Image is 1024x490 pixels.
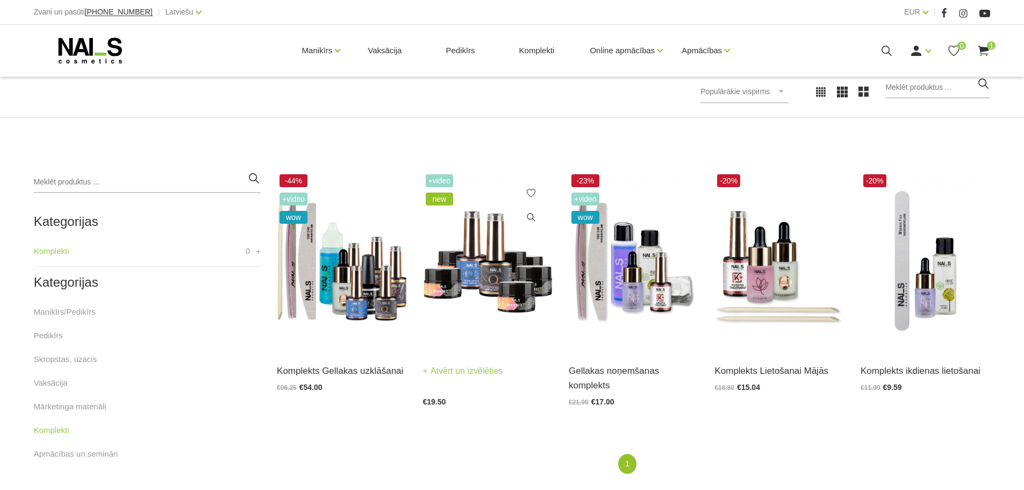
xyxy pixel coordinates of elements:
[571,193,599,205] span: +Video
[34,306,96,318] a: Manikīrs/Pedikīrs
[34,353,97,366] a: Skropstas, uzacis
[280,193,307,205] span: +Video
[904,5,920,18] a: EUR
[437,25,483,76] a: Pedikīrs
[277,364,406,378] a: Komplekts Gellakas uzklāšanai
[569,172,698,350] img: Gellakas noņemšanas komplekts ietver▪️ Līdzeklis Gellaku un citu Soak Off produktu noņemšanai (10...
[569,364,698,393] a: Gellakas noņemšanas komplekts
[714,364,844,378] a: Komplekts Lietošanai Mājās
[34,424,69,437] a: Komplekti
[717,174,740,187] span: -20%
[426,174,454,187] span: +Video
[571,174,599,187] span: -23%
[166,5,194,18] a: Latviešu
[700,87,770,96] span: Populārākie vispirms
[359,25,410,76] a: Vaksācija
[246,245,250,258] span: 0
[277,454,990,474] nav: catalog-product-list
[863,174,886,187] span: -20%
[571,211,599,224] span: wow
[426,193,454,205] span: new
[277,384,297,392] span: €96.25
[299,383,323,392] span: €54.00
[947,44,961,58] a: 0
[987,41,996,50] span: 1
[34,245,69,258] a: Komplekti
[34,448,118,460] a: Apmācības un semināri
[277,172,406,350] img: Gellakas uzklāšanas komplektā ietilpst:Wipe Off Solutions 3in1/30mlBrilliant Bond Bezskābes praim...
[569,399,589,406] span: €21.99
[977,44,990,58] a: 1
[861,364,990,378] a: Komplekts ikdienas lietošanai
[34,400,106,413] a: Mārketinga materiāli
[34,329,63,342] a: Pedikīrs
[34,172,261,193] input: Meklēt produktus ...
[256,245,261,258] a: +
[714,384,734,392] span: €18.80
[885,77,990,98] input: Meklēt produktus ...
[861,384,880,392] span: €11.99
[85,8,153,16] a: [PHONE_NUMBER]
[618,454,636,474] a: 1
[737,383,760,392] span: €15.04
[423,172,553,350] img: Wanted gelu starta komplekta ietilpst:- Quick Builder Clear HYBRID bāze UV/LED, 8 ml;- Quick Crys...
[590,29,655,72] a: Online apmācības
[34,215,261,229] h2: Kategorijas
[34,275,261,289] h2: Kategorijas
[682,29,722,72] a: Apmācības
[423,397,446,406] span: €19.50
[34,377,68,389] a: Vaksācija
[861,172,990,350] img: Komplektā ietilst: - Organic Lotion Lithi&amp;Jasmine 50 ml; - Melleņu Kutikulu eļļa 15 ml; - Woo...
[280,211,307,224] span: wow
[934,5,936,19] span: |
[34,5,153,19] div: Zvani un pasūti
[714,172,844,350] img: Komplektā ietilpst:- Keratīna līdzeklis bojātu nagu atjaunošanai, 14 ml,- Kutikulas irdinātājs ar...
[883,383,902,392] span: €9.59
[280,174,307,187] span: -44%
[591,397,614,406] span: €17.00
[423,364,503,379] a: Atvērt un izvēlēties
[511,25,563,76] a: Komplekti
[158,5,160,19] span: |
[957,41,966,50] span: 0
[302,29,333,72] a: Manikīrs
